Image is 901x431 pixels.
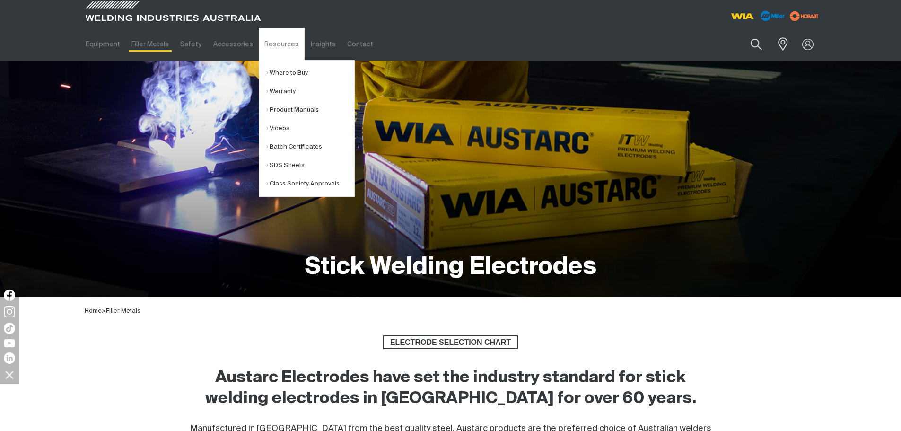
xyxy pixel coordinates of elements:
a: Product Manuals [266,101,354,119]
a: Class Society Approvals [266,175,354,193]
h1: Stick Welding Electrodes [305,252,596,283]
span: ELECTRODE SELECTION CHART [384,335,517,350]
a: Filler Metals [106,308,140,314]
a: Accessories [208,28,259,61]
a: Contact [341,28,379,61]
span: Home [85,308,102,314]
a: Batch Certificates [266,138,354,156]
a: Insights [305,28,341,61]
a: Resources [259,28,305,61]
img: TikTok [4,323,15,334]
a: ELECTRODE SELECTION CHART [383,335,518,350]
a: Where to Buy [266,64,354,82]
a: Filler Metals [126,28,175,61]
span: > [102,308,106,314]
img: miller [787,9,822,23]
a: Videos [266,119,354,138]
img: LinkedIn [4,352,15,364]
a: SDS Sheets [266,156,354,175]
img: Instagram [4,306,15,317]
img: hide socials [1,367,17,383]
img: Facebook [4,290,15,301]
h2: Austarc Electrodes have set the industry standard for stick welding electrodes in [GEOGRAPHIC_DAT... [184,368,717,409]
nav: Main [80,28,636,61]
ul: Resources Submenu [259,60,355,197]
a: Warranty [266,82,354,101]
img: YouTube [4,339,15,347]
a: Equipment [80,28,126,61]
a: Home [85,307,102,314]
button: Search products [740,33,772,55]
input: Product name or item number... [728,33,772,55]
a: Safety [175,28,207,61]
